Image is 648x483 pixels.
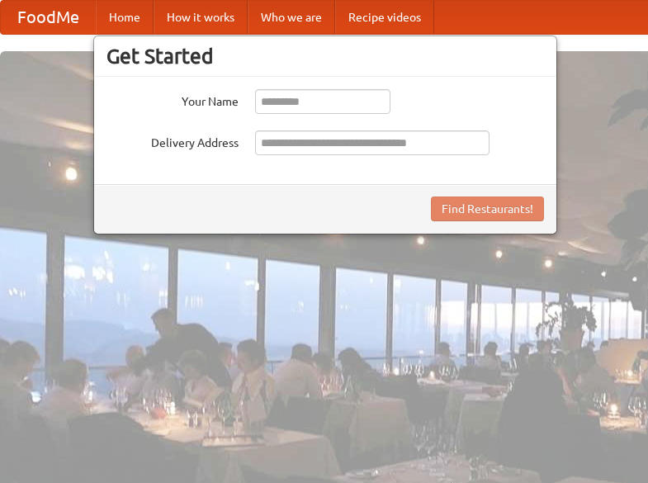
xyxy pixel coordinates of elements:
[431,197,544,221] button: Find Restaurants!
[248,1,335,34] a: Who we are
[106,89,239,110] label: Your Name
[106,130,239,151] label: Delivery Address
[106,44,544,69] h3: Get Started
[1,1,96,34] a: FoodMe
[96,1,154,34] a: Home
[154,1,248,34] a: How it works
[335,1,434,34] a: Recipe videos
